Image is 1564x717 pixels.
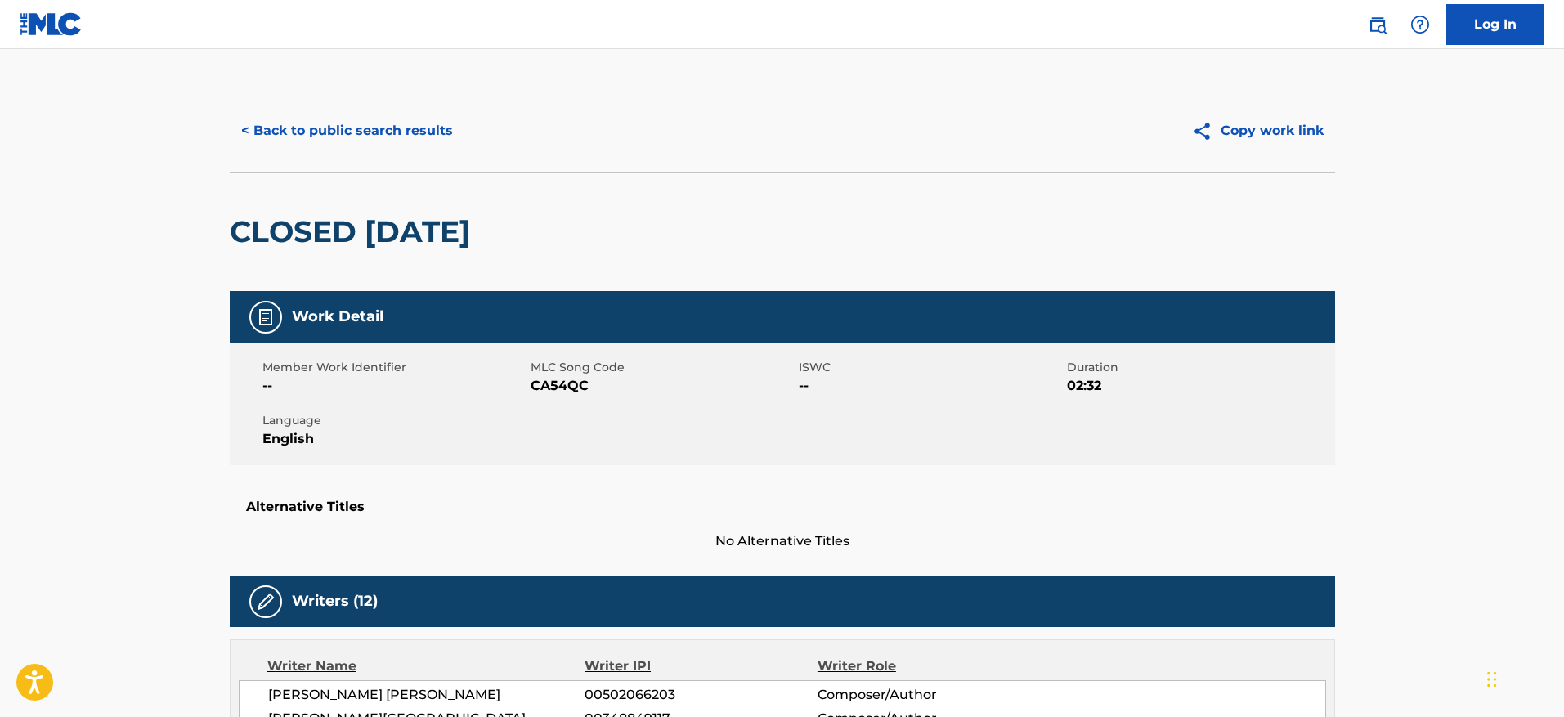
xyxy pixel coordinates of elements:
img: Writers [256,592,276,612]
div: Writer Name [267,657,585,676]
span: 02:32 [1067,376,1331,396]
span: Duration [1067,359,1331,376]
img: search [1368,15,1387,34]
div: Help [1404,8,1436,41]
span: [PERSON_NAME] [PERSON_NAME] [268,685,585,705]
span: -- [262,376,527,396]
span: English [262,429,527,449]
div: Writer IPI [585,657,818,676]
img: Copy work link [1192,121,1221,141]
img: MLC Logo [20,12,83,36]
iframe: Chat Widget [1482,639,1564,717]
div: Drag [1487,655,1497,704]
h5: Work Detail [292,307,383,326]
a: Public Search [1361,8,1394,41]
span: CA54QC [531,376,795,396]
h5: Alternative Titles [246,499,1319,515]
h2: CLOSED [DATE] [230,213,478,250]
span: ISWC [799,359,1063,376]
span: Member Work Identifier [262,359,527,376]
h5: Writers (12) [292,592,378,611]
div: Writer Role [818,657,1029,676]
button: Copy work link [1181,110,1335,151]
span: -- [799,376,1063,396]
img: Work Detail [256,307,276,327]
a: Log In [1446,4,1544,45]
span: 00502066203 [585,685,817,705]
span: No Alternative Titles [230,531,1335,551]
span: Composer/Author [818,685,1029,705]
span: MLC Song Code [531,359,795,376]
img: help [1410,15,1430,34]
button: < Back to public search results [230,110,464,151]
span: Language [262,412,527,429]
